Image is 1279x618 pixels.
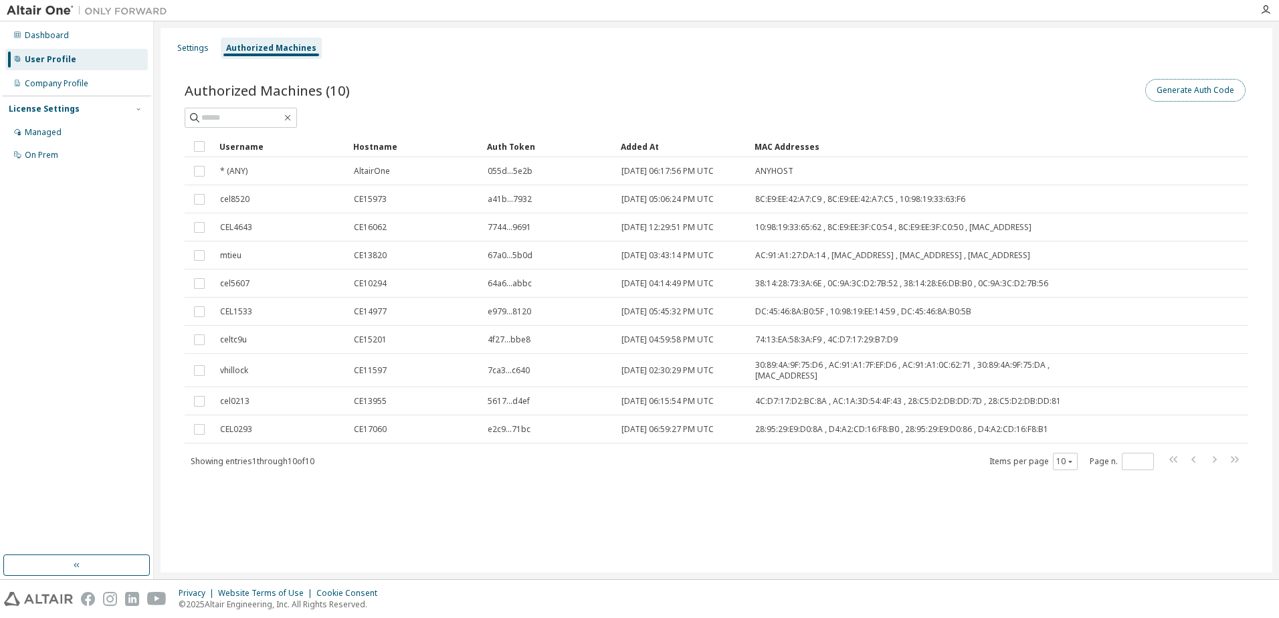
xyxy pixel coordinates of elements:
div: Cookie Consent [316,588,385,599]
span: CE16062 [354,222,387,233]
span: AC:91:A1:27:DA:14 , [MAC_ADDRESS] , [MAC_ADDRESS] , [MAC_ADDRESS] [755,250,1030,261]
span: 10:98:19:33:65:62 , 8C:E9:EE:3F:C0:54 , 8C:E9:EE:3F:C0:50 , [MAC_ADDRESS] [755,222,1031,233]
span: Page n. [1090,453,1154,470]
div: Username [219,136,342,157]
span: 7744...9691 [488,222,531,233]
span: 055d...5e2b [488,166,532,177]
span: 4C:D7:17:D2:BC:8A , AC:1A:3D:54:4F:43 , 28:C5:D2:DB:DD:7D , 28:C5:D2:DB:DD:81 [755,396,1061,407]
span: cel0213 [220,396,250,407]
span: Showing entries 1 through 10 of 10 [191,455,314,467]
span: e979...8120 [488,306,531,317]
span: mtieu [220,250,241,261]
span: 30:89:4A:9F:75:D6 , AC:91:A1:7F:EF:D6 , AC:91:A1:0C:62:71 , 30:89:4A:9F:75:DA , [MAC_ADDRESS] [755,360,1107,381]
button: Generate Auth Code [1145,79,1246,102]
span: CE13955 [354,396,387,407]
span: CEL4643 [220,222,252,233]
img: instagram.svg [103,592,117,606]
div: License Settings [9,104,80,114]
span: CE11597 [354,365,387,376]
span: CE10294 [354,278,387,289]
div: Settings [177,43,209,54]
span: vhillock [220,365,248,376]
img: Altair One [7,4,174,17]
span: [DATE] 04:59:58 PM UTC [621,334,714,345]
span: CEL0293 [220,424,252,435]
span: [DATE] 02:30:29 PM UTC [621,365,714,376]
span: [DATE] 03:43:14 PM UTC [621,250,714,261]
span: 5617...d4ef [488,396,530,407]
div: User Profile [25,54,76,65]
span: * (ANY) [220,166,248,177]
span: DC:45:46:8A:B0:5F , 10:98:19:EE:14:59 , DC:45:46:8A:B0:5B [755,306,971,317]
span: 4f27...bbe8 [488,334,530,345]
span: 74:13:EA:58:3A:F9 , 4C:D7:17:29:B7:D9 [755,334,898,345]
img: facebook.svg [81,592,95,606]
span: CEL1533 [220,306,252,317]
span: [DATE] 05:06:24 PM UTC [621,194,714,205]
div: Company Profile [25,78,88,89]
span: CE17060 [354,424,387,435]
span: [DATE] 05:45:32 PM UTC [621,306,714,317]
span: [DATE] 06:15:54 PM UTC [621,396,714,407]
div: MAC Addresses [755,136,1108,157]
img: youtube.svg [147,592,167,606]
div: Authorized Machines [226,43,316,54]
p: © 2025 Altair Engineering, Inc. All Rights Reserved. [179,599,385,610]
div: Privacy [179,588,218,599]
span: 64a6...abbc [488,278,532,289]
span: 67a0...5b0d [488,250,532,261]
span: 7ca3...c640 [488,365,530,376]
span: 38:14:28:73:3A:6E , 0C:9A:3C:D2:7B:52 , 38:14:28:E6:DB:B0 , 0C:9A:3C:D2:7B:56 [755,278,1048,289]
span: [DATE] 06:17:56 PM UTC [621,166,714,177]
div: Hostname [353,136,476,157]
span: CE13820 [354,250,387,261]
div: Managed [25,127,62,138]
span: CE15201 [354,334,387,345]
button: 10 [1056,456,1074,467]
span: a41b...7932 [488,194,532,205]
span: [DATE] 06:59:27 PM UTC [621,424,714,435]
span: ANYHOST [755,166,793,177]
div: Dashboard [25,30,69,41]
span: [DATE] 12:29:51 PM UTC [621,222,714,233]
div: On Prem [25,150,58,161]
div: Added At [621,136,744,157]
span: Items per page [989,453,1078,470]
span: CE14977 [354,306,387,317]
span: cel8520 [220,194,250,205]
span: 8C:E9:EE:42:A7:C9 , 8C:E9:EE:42:A7:C5 , 10:98:19:33:63:F6 [755,194,965,205]
span: 28:95:29:E9:D0:8A , D4:A2:CD:16:F8:B0 , 28:95:29:E9:D0:86 , D4:A2:CD:16:F8:B1 [755,424,1048,435]
span: celtc9u [220,334,247,345]
span: cel5607 [220,278,250,289]
span: [DATE] 04:14:49 PM UTC [621,278,714,289]
span: CE15973 [354,194,387,205]
span: Authorized Machines (10) [185,81,350,100]
div: Website Terms of Use [218,588,316,599]
div: Auth Token [487,136,610,157]
img: altair_logo.svg [4,592,73,606]
span: AltairOne [354,166,390,177]
img: linkedin.svg [125,592,139,606]
span: e2c9...71bc [488,424,530,435]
